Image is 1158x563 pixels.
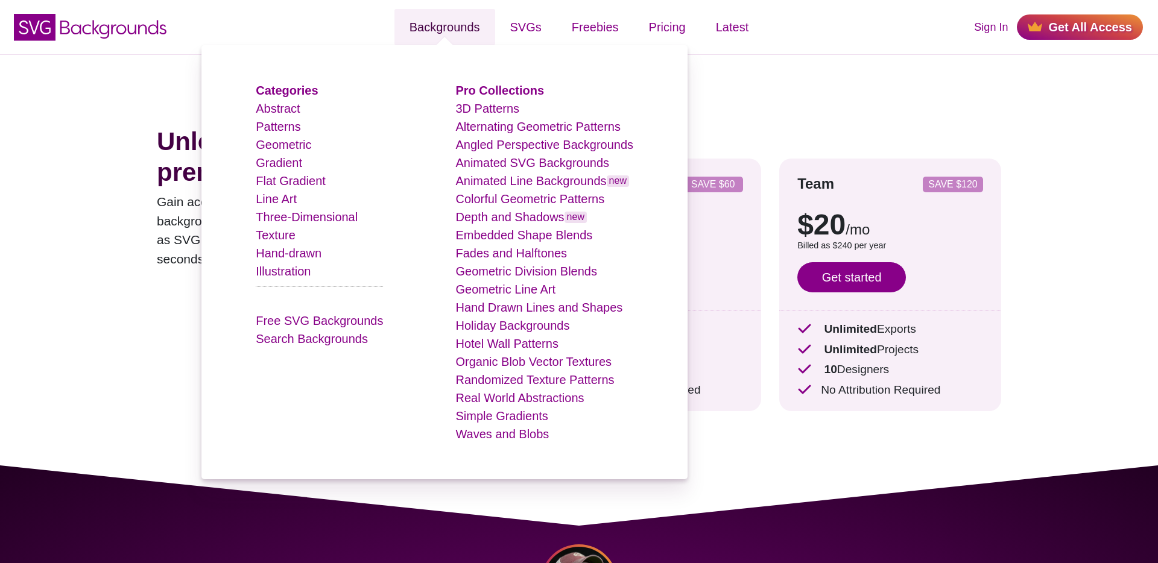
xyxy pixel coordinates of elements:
a: Pricing [634,9,701,45]
a: Randomized Texture Patterns [455,373,614,386]
span: new [565,212,587,223]
a: Colorful Geometric Patterns [455,192,604,206]
a: Search Backgrounds [256,332,368,345]
a: Freebies [557,9,634,45]
a: Line Art [256,192,297,206]
a: 3D Patterns [455,102,519,115]
a: Fades and Halftones [455,247,567,260]
a: Simple Gradients [455,409,548,423]
a: Alternating Geometric Patterns [455,120,620,133]
a: Abstract [256,102,300,115]
p: Designers [797,361,983,379]
a: SVGs [495,9,557,45]
a: Patterns [256,120,300,133]
a: Backgrounds [394,9,495,45]
a: Gradient [256,156,302,169]
a: Sign In [974,19,1008,36]
a: Geometric Line Art [455,283,555,296]
p: Projects [797,341,983,359]
a: Hand Drawn Lines and Shapes [455,301,622,314]
a: Get All Access [1017,14,1143,40]
a: Animated SVG Backgrounds [455,156,609,169]
strong: 10 [824,363,837,376]
a: Embedded Shape Blends [455,228,592,242]
a: Texture [256,228,296,242]
a: Holiday Backgrounds [455,319,569,332]
a: Pro Collections [455,84,544,97]
a: Free SVG Backgrounds [256,314,383,327]
a: Three-Dimensional [256,210,358,224]
a: Geometric Division Blends [455,265,597,278]
a: Latest [701,9,764,45]
span: /mo [846,221,870,237]
a: Illustration [256,265,311,278]
span: new [607,175,629,187]
a: Angled Perspective Backgrounds [455,138,633,151]
strong: Team [797,175,834,192]
p: SAVE $60 [688,180,738,189]
a: Hotel Wall Patterns [455,337,558,350]
a: Animated Line Backgroundsnew [455,174,629,187]
p: Billed as $240 per year [797,239,983,253]
a: Real World Abstractions [455,391,584,404]
p: Exports [797,321,983,338]
p: No Attribution Required [797,382,983,399]
a: Get started [797,262,906,292]
a: Hand-drawn [256,247,321,260]
p: Gain access to thousands of premium SVGs, including backgrounds, icons, doodles, and more. Everyt... [157,192,503,268]
strong: Unlimited [824,343,876,356]
strong: Unlimited [824,322,876,335]
a: Organic Blob Vector Textures [455,355,612,368]
p: SAVE $120 [928,180,978,189]
a: Geometric [256,138,311,151]
a: Categories [256,84,318,97]
p: $20 [797,210,983,239]
a: Depth and Shadowsnew [455,210,587,224]
a: Waves and Blobs [455,427,549,441]
a: Flat Gradient [256,174,326,187]
h1: Unlock access to all our premium graphics [157,127,503,187]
